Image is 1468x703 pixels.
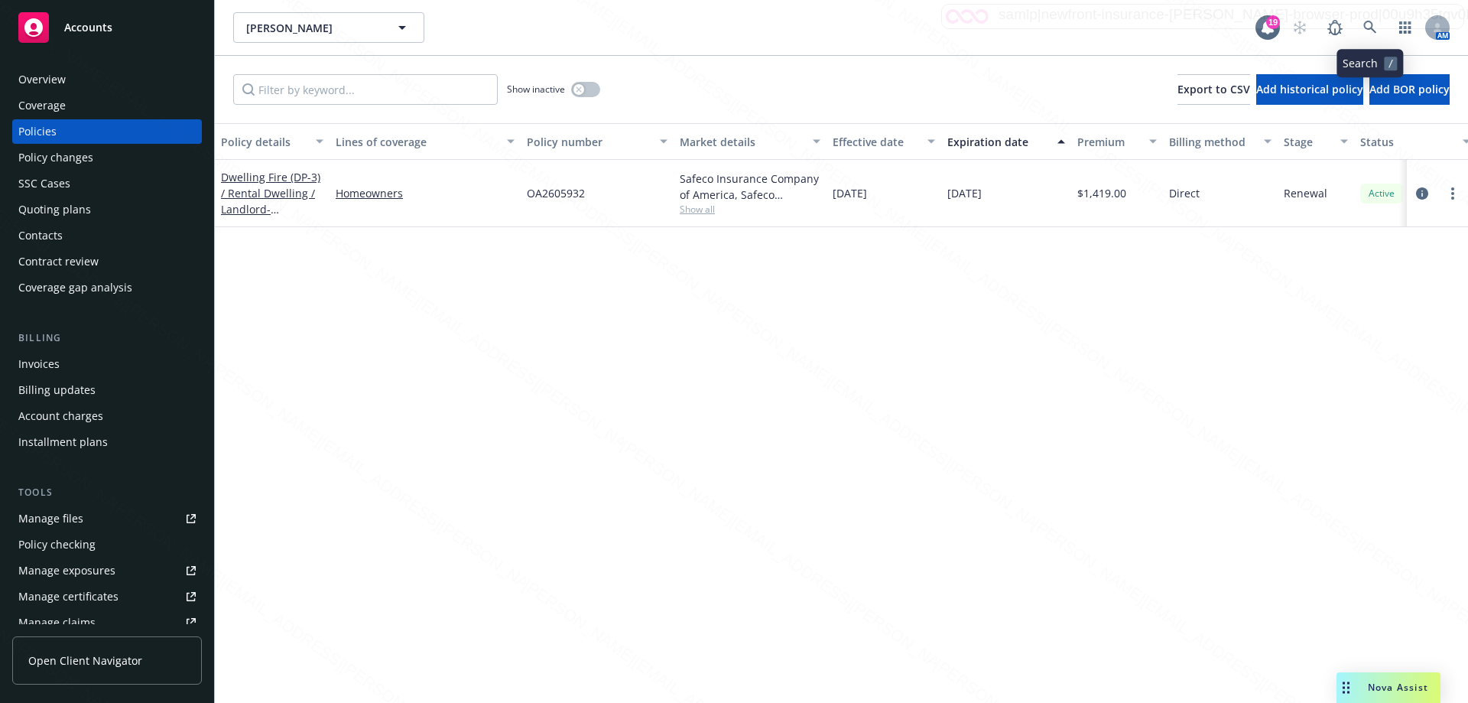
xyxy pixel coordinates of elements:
a: Manage claims [12,610,202,635]
a: Installment plans [12,430,202,454]
div: Policy number [527,134,651,150]
button: Export to CSV [1177,74,1250,105]
a: Report a Bug [1320,12,1350,43]
span: Show all [680,203,820,216]
button: Market details [674,123,827,160]
a: Homeowners [336,185,515,201]
div: Market details [680,134,804,150]
button: Policy details [215,123,330,160]
span: Active [1366,187,1397,200]
span: Show inactive [507,83,565,96]
div: 19 [1266,15,1280,29]
div: Effective date [833,134,918,150]
a: Coverage [12,93,202,118]
span: Add BOR policy [1369,82,1450,96]
a: Invoices [12,352,202,376]
div: Policy details [221,134,307,150]
button: Nova Assist [1336,672,1440,703]
span: Direct [1169,185,1200,201]
div: Expiration date [947,134,1048,150]
div: Manage certificates [18,584,119,609]
div: Account charges [18,404,103,428]
button: Add BOR policy [1369,74,1450,105]
div: Tools [12,485,202,500]
div: Stage [1284,134,1331,150]
div: Quoting plans [18,197,91,222]
div: Contract review [18,249,99,274]
div: Policy checking [18,532,96,557]
a: Quoting plans [12,197,202,222]
a: Policy changes [12,145,202,170]
div: Coverage [18,93,66,118]
span: Renewal [1284,185,1327,201]
div: Manage claims [18,610,96,635]
a: Manage files [12,506,202,531]
div: Invoices [18,352,60,376]
a: Contract review [12,249,202,274]
span: - [STREET_ADDRESS][PERSON_NAME] [221,202,318,249]
a: Overview [12,67,202,92]
button: Add historical policy [1256,74,1363,105]
div: SSC Cases [18,171,70,196]
button: Premium [1071,123,1163,160]
div: Coverage gap analysis [18,275,132,300]
a: Coverage gap analysis [12,275,202,300]
div: Premium [1077,134,1140,150]
button: Stage [1278,123,1354,160]
button: Effective date [827,123,941,160]
button: Expiration date [941,123,1071,160]
div: Manage files [18,506,83,531]
span: Nova Assist [1368,681,1428,694]
a: Switch app [1390,12,1421,43]
span: Accounts [64,21,112,34]
span: Open Client Navigator [28,653,142,669]
div: Billing method [1169,134,1255,150]
div: Policies [18,119,57,144]
button: Lines of coverage [330,123,521,160]
a: Policy checking [12,532,202,557]
button: [PERSON_NAME] [233,12,424,43]
div: Policy changes [18,145,93,170]
a: Dwelling Fire (DP-3) / Rental Dwelling / Landlord [221,170,320,249]
a: Account charges [12,404,202,428]
span: [PERSON_NAME] [246,20,378,36]
div: Overview [18,67,66,92]
button: Billing method [1163,123,1278,160]
a: Manage certificates [12,584,202,609]
div: Installment plans [18,430,108,454]
a: SSC Cases [12,171,202,196]
a: Contacts [12,223,202,248]
span: $1,419.00 [1077,185,1126,201]
div: Status [1360,134,1453,150]
div: Lines of coverage [336,134,498,150]
div: Billing updates [18,378,96,402]
div: Billing [12,330,202,346]
a: Manage exposures [12,558,202,583]
a: Accounts [12,6,202,49]
a: Start snowing [1284,12,1315,43]
a: circleInformation [1413,184,1431,203]
div: Safeco Insurance Company of America, Safeco Insurance (Liberty Mutual) [680,171,820,203]
a: Search [1355,12,1385,43]
span: [DATE] [833,185,867,201]
div: Drag to move [1336,672,1356,703]
div: Manage exposures [18,558,115,583]
div: Contacts [18,223,63,248]
span: [DATE] [947,185,982,201]
a: Policies [12,119,202,144]
button: Policy number [521,123,674,160]
span: Add historical policy [1256,82,1363,96]
a: more [1444,184,1462,203]
span: Export to CSV [1177,82,1250,96]
span: OA2605932 [527,185,585,201]
a: Billing updates [12,378,202,402]
input: Filter by keyword... [233,74,498,105]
